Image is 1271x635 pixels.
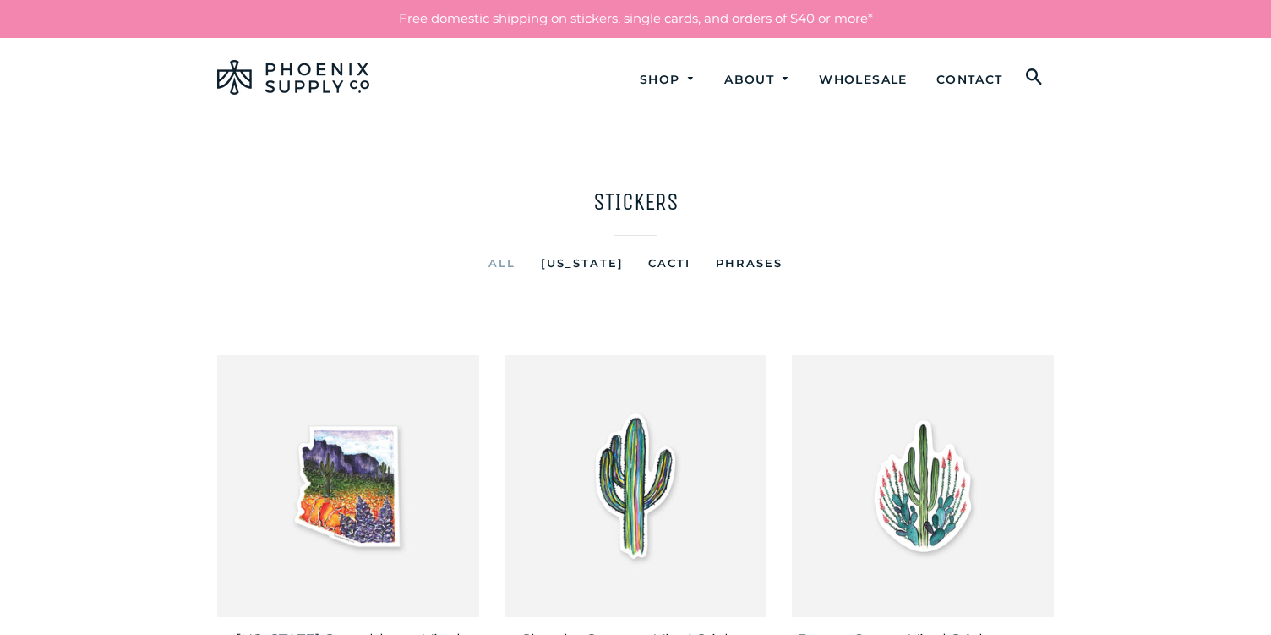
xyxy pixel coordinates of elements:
a: Contact [924,57,1016,102]
a: [US_STATE] [528,253,636,273]
h1: Stickers [217,185,1054,218]
img: Phoenix Supply Co. [217,60,369,95]
img: Desert Queen Vinyl Sticker [792,355,1054,617]
a: Wholesale [806,57,920,102]
a: Cacti [635,253,703,273]
a: All [476,253,528,273]
a: Phrases [703,253,795,273]
a: About [712,57,803,102]
img: Sketchy Saguaro Vinyl Sticker [505,355,766,617]
img: Arizona Superbloom Vinyl Sticker [217,355,479,617]
a: Shop [627,57,709,102]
